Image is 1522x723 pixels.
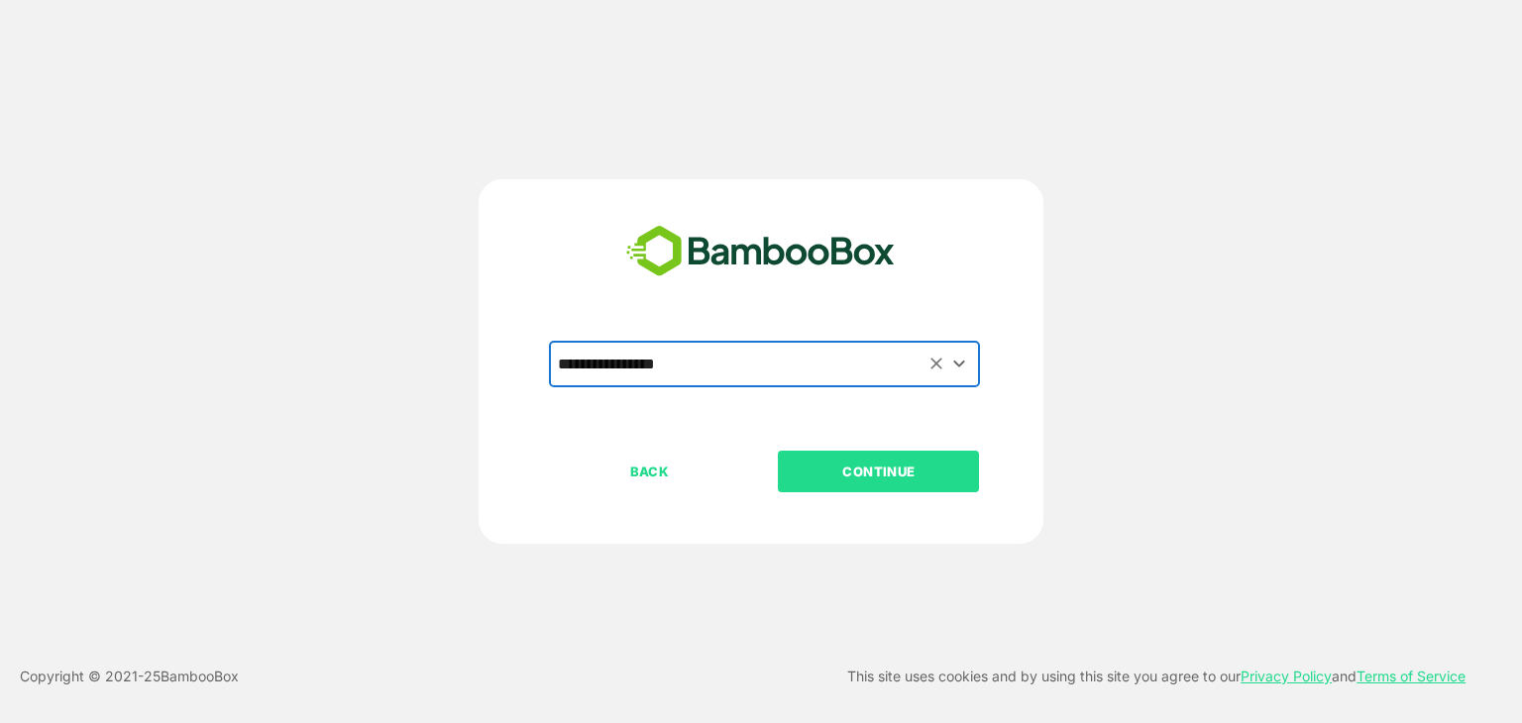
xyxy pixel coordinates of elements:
[20,665,239,688] p: Copyright © 2021- 25 BambooBox
[549,451,750,492] button: BACK
[778,451,979,492] button: CONTINUE
[615,219,906,284] img: bamboobox
[1241,668,1332,684] a: Privacy Policy
[946,351,973,377] button: Open
[925,353,948,375] button: Clear
[780,461,978,482] p: CONTINUE
[847,665,1466,688] p: This site uses cookies and by using this site you agree to our and
[551,461,749,482] p: BACK
[1357,668,1466,684] a: Terms of Service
